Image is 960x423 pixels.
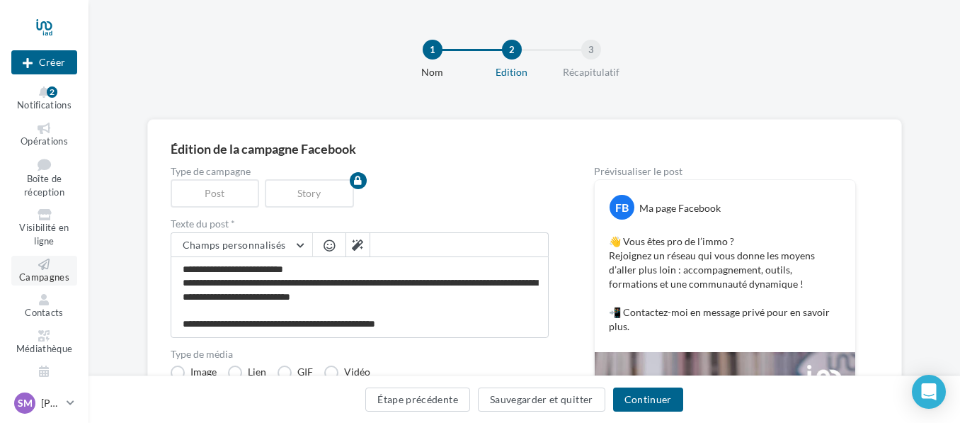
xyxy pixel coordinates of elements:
[11,363,77,393] a: Calendrier
[11,390,77,417] a: SM [PERSON_NAME]
[11,327,77,358] a: Médiathèque
[467,65,557,79] div: Edition
[19,271,69,283] span: Campagnes
[365,388,470,412] button: Étape précédente
[11,50,77,74] div: Nouvelle campagne
[11,206,77,249] a: Visibilité en ligne
[21,135,68,147] span: Opérations
[594,167,856,176] div: Prévisualiser le post
[613,388,683,412] button: Continuer
[278,366,313,380] label: GIF
[324,366,370,380] label: Vidéo
[912,375,946,409] div: Open Intercom Messenger
[581,40,601,60] div: 3
[22,378,67,390] span: Calendrier
[423,40,442,60] div: 1
[11,256,77,286] a: Campagnes
[17,99,72,111] span: Notifications
[171,142,879,155] div: Édition de la campagne Facebook
[18,396,33,410] span: SM
[16,343,73,354] span: Médiathèque
[546,65,636,79] div: Récapitulatif
[387,65,478,79] div: Nom
[11,291,77,322] a: Contacts
[171,349,549,359] label: Type de média
[610,195,634,220] div: FB
[183,239,286,251] span: Champs personnalisés
[639,201,721,215] div: Ma page Facebook
[24,174,64,198] span: Boîte de réception
[41,396,61,410] p: [PERSON_NAME]
[171,233,312,257] button: Champs personnalisés
[228,366,266,380] label: Lien
[11,84,77,114] button: Notifications 2
[502,40,522,60] div: 2
[11,155,77,201] a: Boîte de réception
[19,222,69,247] span: Visibilité en ligne
[171,219,549,229] label: Texte du post *
[25,307,64,318] span: Contacts
[171,167,549,176] label: Type de campagne
[11,120,77,150] a: Opérations
[478,388,605,412] button: Sauvegarder et quitter
[609,235,841,334] p: 👋 Vous êtes pro de l’immo ? Rejoignez un réseau qui vous donne les moyens d’aller plus loin : acc...
[47,86,57,98] div: 2
[171,366,217,380] label: Image
[11,50,77,74] button: Créer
